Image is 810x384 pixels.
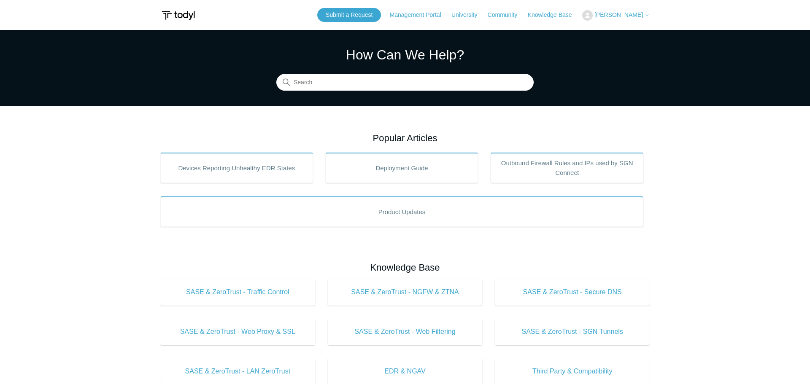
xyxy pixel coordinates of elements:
a: Submit a Request [317,8,381,22]
a: Outbound Firewall Rules and IPs used by SGN Connect [491,153,643,183]
a: Deployment Guide [326,153,478,183]
span: Third Party & Compatibility [508,366,637,376]
h1: How Can We Help? [276,45,534,65]
span: SASE & ZeroTrust - Secure DNS [508,287,637,297]
button: [PERSON_NAME] [582,10,650,21]
span: SASE & ZeroTrust - Web Proxy & SSL [173,327,302,337]
a: Devices Reporting Unhealthy EDR States [160,153,313,183]
a: SASE & ZeroTrust - SGN Tunnels [495,318,650,345]
a: Community [488,11,526,19]
span: SASE & ZeroTrust - Traffic Control [173,287,302,297]
a: Management Portal [390,11,450,19]
a: SASE & ZeroTrust - Web Filtering [328,318,483,345]
a: SASE & ZeroTrust - Secure DNS [495,279,650,306]
a: SASE & ZeroTrust - Web Proxy & SSL [160,318,315,345]
img: Todyl Support Center Help Center home page [160,8,196,23]
input: Search [276,74,534,91]
a: Product Updates [160,196,643,227]
span: SASE & ZeroTrust - LAN ZeroTrust [173,366,302,376]
a: Knowledge Base [528,11,580,19]
h2: Popular Articles [160,131,650,145]
span: SASE & ZeroTrust - NGFW & ZTNA [340,287,470,297]
a: SASE & ZeroTrust - NGFW & ZTNA [328,279,483,306]
a: SASE & ZeroTrust - Traffic Control [160,279,315,306]
span: [PERSON_NAME] [594,11,643,18]
span: EDR & NGAV [340,366,470,376]
a: University [451,11,486,19]
span: SASE & ZeroTrust - SGN Tunnels [508,327,637,337]
h2: Knowledge Base [160,260,650,274]
span: SASE & ZeroTrust - Web Filtering [340,327,470,337]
